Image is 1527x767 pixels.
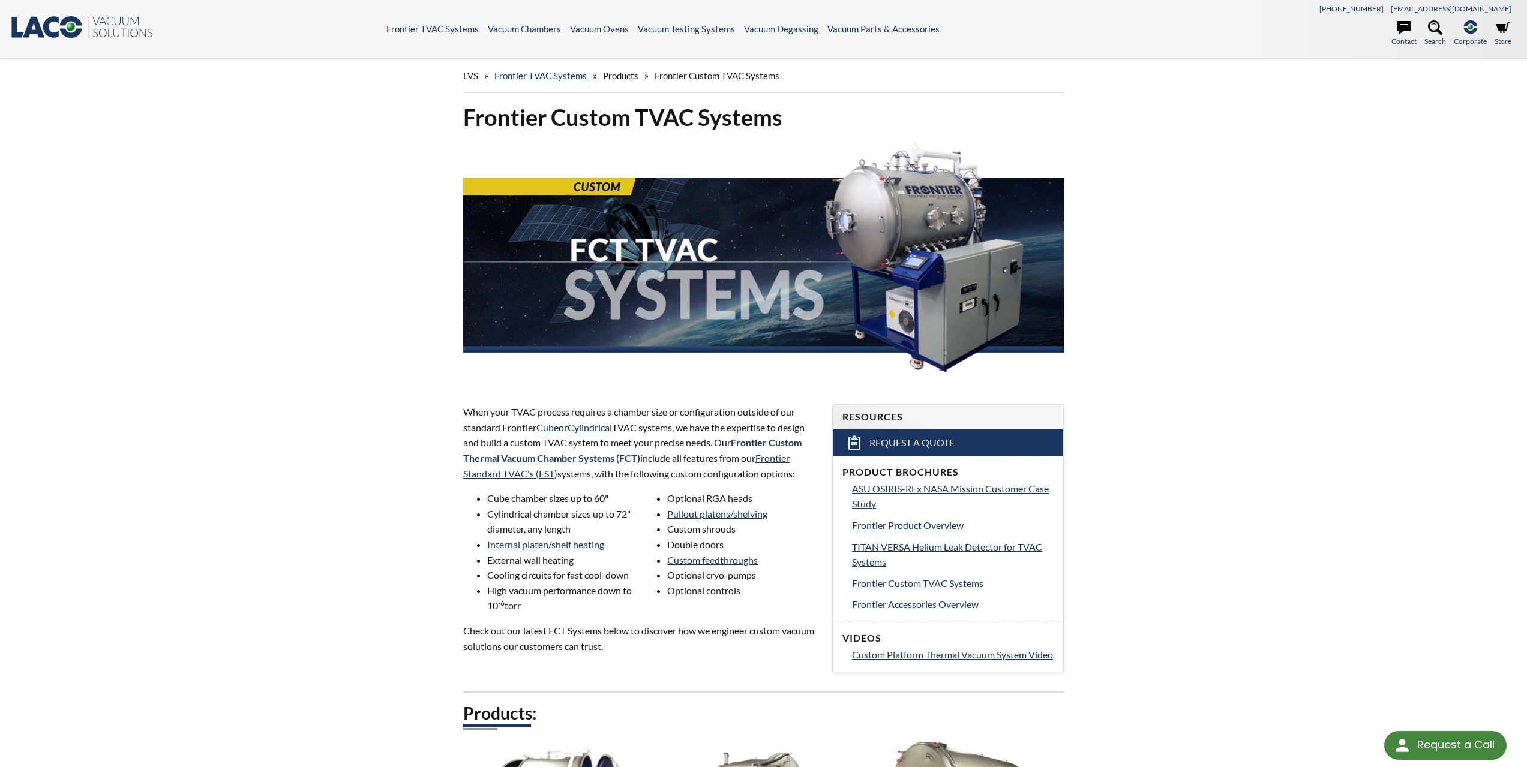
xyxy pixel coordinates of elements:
a: Internal platen/shelf heating [487,539,604,550]
span: Products [603,70,638,81]
h4: Product Brochures [842,466,1054,479]
li: Cube chamber sizes up to 60" [487,491,638,506]
p: Check out our latest FCT Systems below to discover how we engineer custom vacuum solutions our cu... [463,623,818,654]
a: Contact [1391,20,1417,47]
span: Frontier Product Overview [852,519,964,531]
span: ASU OSIRIS-REx NASA Mission Customer Case Study [852,483,1049,510]
p: When your TVAC process requires a chamber size or configuration outside of our standard Frontier ... [463,404,818,481]
a: Frontier Accessories Overview [852,597,1054,612]
li: Custom shrouds [667,521,818,537]
a: Vacuum Chambers [488,23,561,34]
img: round button [1393,736,1412,755]
a: Frontier TVAC Systems [386,23,479,34]
span: Frontier Accessories Overview [852,598,979,610]
li: Double doors [667,537,818,552]
span: TITAN VERSA Helium Leak Detector for TVAC Systems [852,541,1042,568]
a: Vacuum Parts & Accessories [827,23,940,34]
span: Custom Platform Thermal Vacuum System Video [852,649,1053,660]
li: High vacuum performance down to 10 torr [487,583,638,613]
a: [EMAIL_ADDRESS][DOMAIN_NAME] [1391,4,1511,13]
a: TITAN VERSA Helium Leak Detector for TVAC Systems [852,539,1054,570]
a: Vacuum Ovens [570,23,629,34]
li: Cooling circuits for fast cool-down [487,567,638,583]
a: Frontier Custom TVAC Systems [852,576,1054,591]
a: Custom Platform Thermal Vacuum System Video [852,647,1054,663]
a: Custom feedthroughs [667,554,758,566]
span: Frontier Custom TVAC Systems [852,577,983,589]
li: External wall heating [487,552,638,568]
a: Vacuum Degassing [744,23,818,34]
a: [PHONE_NUMBER] [1319,4,1384,13]
span: Corporate [1454,35,1487,47]
li: Optional controls [667,583,818,598]
div: Request a Call [1417,731,1495,759]
a: Frontier Product Overview [852,518,1054,533]
a: ASU OSIRIS-REx NASA Mission Customer Case Study [852,481,1054,512]
li: Optional cryo-pumps [667,567,818,583]
h2: Products: [463,702,1064,724]
span: LVS [463,70,478,81]
a: Cube [536,422,559,433]
a: Frontier TVAC Systems [494,70,587,81]
h1: Frontier Custom TVAC Systems [463,103,1064,132]
a: Frontier Standard TVAC's (FST) [463,452,790,479]
li: Optional RGA heads [667,491,818,506]
span: Request a Quote [869,437,955,449]
li: Cylindrical chamber sizes up to 72" diameter, any length [487,506,638,537]
a: Request a Quote [833,429,1063,456]
sup: -6 [498,598,505,607]
h4: Resources [842,411,1054,423]
h4: Videos [842,632,1054,645]
span: Frontier Custom TVAC Systems [655,70,779,81]
img: FCT TVAC Systems header [463,142,1064,382]
a: Pullout platens/shelving [667,508,767,519]
div: » » » [463,59,1064,93]
span: Frontier Custom Thermal Vacuum Chamber Systems (FCT) [463,437,802,464]
a: Store [1495,20,1511,47]
a: Search [1424,20,1446,47]
a: Vacuum Testing Systems [638,23,735,34]
a: Cylindrical [568,422,612,433]
div: Request a Call [1384,731,1507,760]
